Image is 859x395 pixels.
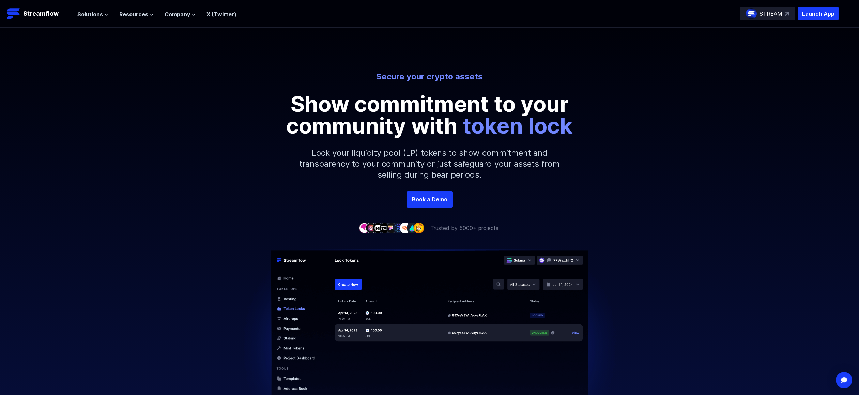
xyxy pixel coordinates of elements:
[740,7,795,20] a: STREAM
[386,223,397,233] img: company-5
[379,223,390,233] img: company-4
[413,223,424,233] img: company-9
[206,11,236,18] a: X (Twitter)
[119,10,148,18] span: Resources
[366,223,377,233] img: company-2
[798,7,839,20] button: Launch App
[785,12,789,16] img: top-right-arrow.svg
[359,223,370,233] img: company-1
[165,10,190,18] span: Company
[463,112,573,139] span: token lock
[407,223,417,233] img: company-8
[7,7,20,20] img: Streamflow Logo
[77,10,103,18] span: Solutions
[407,191,453,208] a: Book a Demo
[7,7,71,20] a: Streamflow
[430,224,498,232] p: Trusted by 5000+ projects
[119,10,154,18] button: Resources
[23,9,59,18] p: Streamflow
[760,10,782,18] p: STREAM
[165,10,196,18] button: Company
[746,8,757,19] img: streamflow-logo-circle.png
[276,93,583,137] p: Show commitment to your community with
[283,137,576,191] p: Lock your liquidity pool (LP) tokens to show commitment and transparency to your community or jus...
[393,223,404,233] img: company-6
[77,10,108,18] button: Solutions
[836,372,852,388] div: Open Intercom Messenger
[241,71,618,82] p: Secure your crypto assets
[400,223,411,233] img: company-7
[372,223,383,233] img: company-3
